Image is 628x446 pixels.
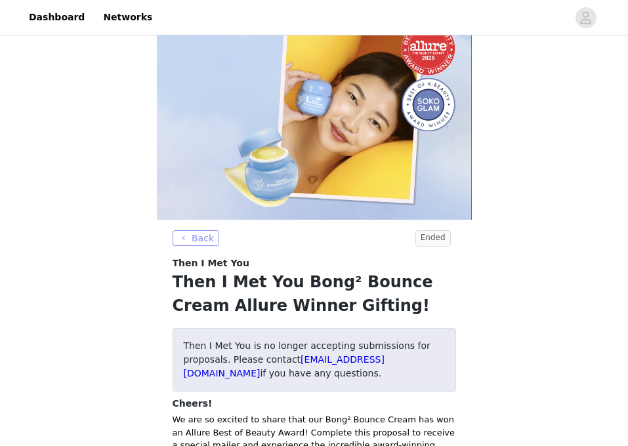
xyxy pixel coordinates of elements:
[173,256,249,270] span: Then I Met You
[173,270,456,317] h1: Then I Met You Bong² Bounce Cream Allure Winner Gifting!
[21,3,93,32] a: Dashboard
[579,7,592,28] div: avatar
[184,339,445,380] p: Then I Met You is no longer accepting submissions for proposals. Please contact if you have any q...
[173,397,456,411] h4: Cheers!
[173,230,220,246] button: Back
[95,3,160,32] a: Networks
[157,1,472,220] img: campaign image
[415,230,451,247] span: Ended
